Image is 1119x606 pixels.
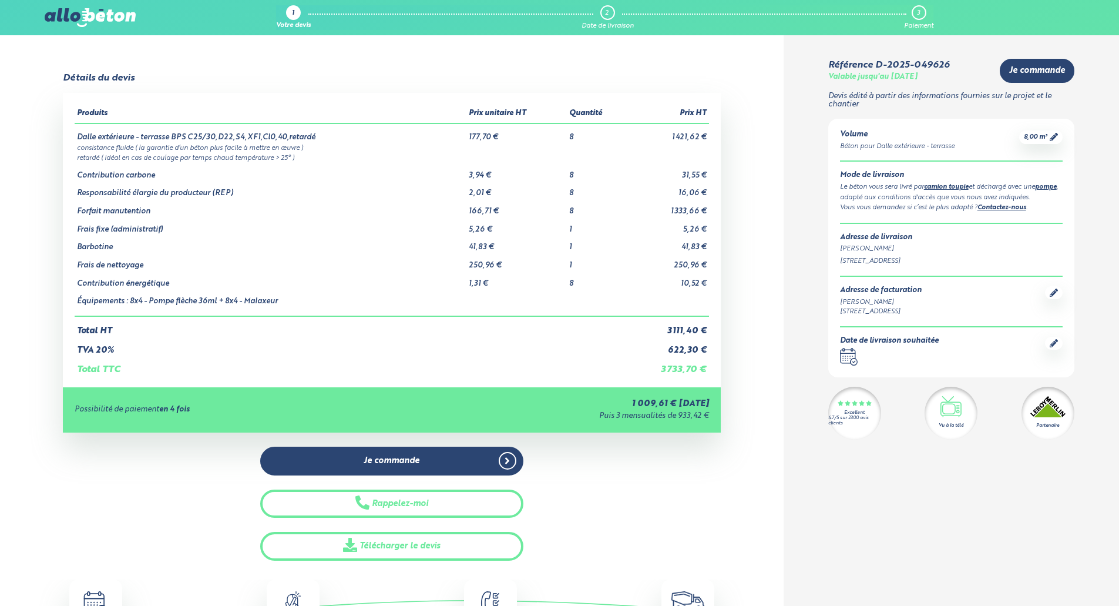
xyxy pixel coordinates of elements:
[75,198,466,216] td: Forfait manutention
[567,180,627,198] td: 8
[75,105,466,123] th: Produits
[840,233,1063,242] div: Adresse de livraison
[63,73,135,83] div: Détails du devis
[567,198,627,216] td: 8
[567,105,627,123] th: Quantité
[844,410,865,416] div: Excellent
[1035,184,1057,190] a: pompe
[627,270,709,289] td: 10,52 €
[582,22,634,30] div: Date de livraison
[840,142,955,152] div: Béton pour Dalle extérieure - terrasse
[904,5,933,30] a: 3 Paiement
[364,456,419,466] span: Je commande
[75,406,399,414] div: Possibilité de paiement
[75,288,466,316] td: Équipements : 8x4 - Pompe flèche 36ml + 8x4 - Malaxeur
[466,216,567,235] td: 5,26 €
[840,297,922,307] div: [PERSON_NAME]
[260,490,523,518] button: Rappelez-moi
[627,123,709,142] td: 1 421,62 €
[840,171,1063,180] div: Mode de livraison
[627,336,709,356] td: 622,30 €
[924,184,969,190] a: camion toupie
[159,406,190,413] strong: en 4 fois
[840,130,955,139] div: Volume
[840,307,922,317] div: [STREET_ADDRESS]
[399,399,708,409] div: 1 009,61 € [DATE]
[828,73,918,82] div: Valable jusqu'au [DATE]
[840,244,1063,254] div: [PERSON_NAME]
[466,270,567,289] td: 1,31 €
[828,416,881,426] div: 4.7/5 sur 2300 avis clients
[466,162,567,180] td: 3,94 €
[260,447,523,476] a: Je commande
[840,337,939,346] div: Date de livraison souhaitée
[292,10,294,18] div: 1
[627,316,709,336] td: 3 111,40 €
[466,180,567,198] td: 2,01 €
[627,252,709,270] td: 250,96 €
[75,316,627,336] td: Total HT
[627,355,709,375] td: 3 733,70 €
[75,152,709,162] td: retardé ( idéal en cas de coulage par temps chaud température > 25° )
[75,355,627,375] td: Total TTC
[977,205,1026,211] a: Contactez-nous
[276,22,311,30] div: Votre devis
[828,92,1074,109] p: Devis édité à partir des informations fournies sur le projet et le chantier
[582,5,634,30] a: 2 Date de livraison
[1036,422,1059,429] div: Partenaire
[840,286,922,295] div: Adresse de facturation
[939,422,963,429] div: Vu à la télé
[567,270,627,289] td: 8
[75,252,466,270] td: Frais de nettoyage
[840,256,1063,266] div: [STREET_ADDRESS]
[75,180,466,198] td: Responsabilité élargie du producteur (REP)
[840,182,1063,203] div: Le béton vous sera livré par et déchargé avec une , adapté aux conditions d'accès que vous nous a...
[605,9,609,17] div: 2
[75,123,466,142] td: Dalle extérieure - terrasse BPS C25/30,D22,S4,XF1,Cl0,40,retardé
[1009,66,1065,76] span: Je commande
[75,142,709,152] td: consistance fluide ( la garantie d’un béton plus facile à mettre en œuvre )
[1000,59,1074,83] a: Je commande
[567,234,627,252] td: 1
[75,270,466,289] td: Contribution énergétique
[466,252,567,270] td: 250,96 €
[466,198,567,216] td: 166,71 €
[466,234,567,252] td: 41,83 €
[399,412,708,421] div: Puis 3 mensualités de 933,42 €
[627,234,709,252] td: 41,83 €
[1014,560,1106,593] iframe: Help widget launcher
[466,123,567,142] td: 177,70 €
[75,234,466,252] td: Barbotine
[75,162,466,180] td: Contribution carbone
[45,8,135,27] img: allobéton
[75,216,466,235] td: Frais fixe (administratif)
[627,105,709,123] th: Prix HT
[917,9,920,17] div: 3
[627,180,709,198] td: 16,06 €
[627,198,709,216] td: 1 333,66 €
[466,105,567,123] th: Prix unitaire HT
[567,123,627,142] td: 8
[627,162,709,180] td: 31,55 €
[828,60,949,71] div: Référence D-2025-049626
[627,216,709,235] td: 5,26 €
[567,216,627,235] td: 1
[567,252,627,270] td: 1
[276,5,311,30] a: 1 Votre devis
[567,162,627,180] td: 8
[904,22,933,30] div: Paiement
[260,532,523,561] a: Télécharger le devis
[840,203,1063,213] div: Vous vous demandez si c’est le plus adapté ? .
[75,336,627,356] td: TVA 20%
